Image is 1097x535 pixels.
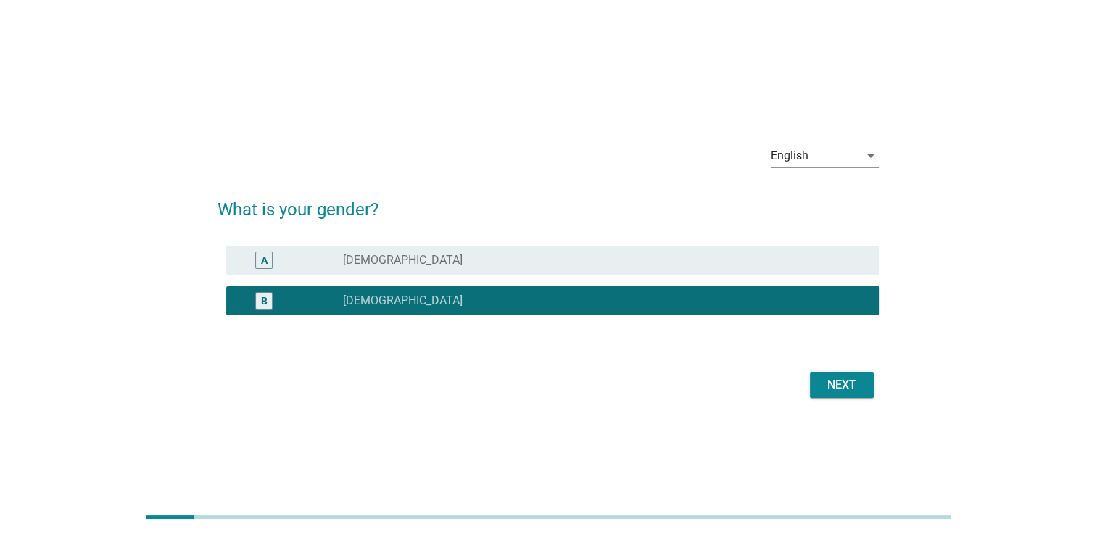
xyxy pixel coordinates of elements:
div: A [261,253,268,268]
i: arrow_drop_down [862,147,879,165]
button: Next [810,372,874,398]
label: [DEMOGRAPHIC_DATA] [343,253,463,267]
div: B [261,294,268,309]
div: Next [821,376,862,394]
div: English [771,149,808,162]
label: [DEMOGRAPHIC_DATA] [343,294,463,308]
h2: What is your gender? [218,182,879,223]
